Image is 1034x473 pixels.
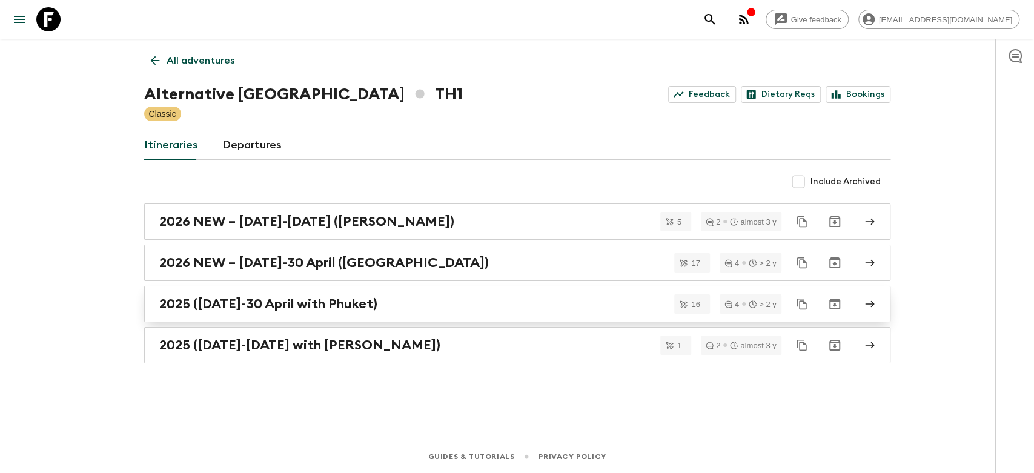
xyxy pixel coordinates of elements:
div: > 2 y [749,300,777,308]
button: Duplicate [791,334,813,356]
button: Duplicate [791,293,813,315]
a: 2025 ([DATE]-30 April with Phuket) [144,286,890,322]
a: Privacy Policy [539,450,606,463]
div: > 2 y [749,259,777,267]
div: 2 [706,218,720,226]
a: Bookings [826,86,890,103]
button: Archive [823,333,847,357]
span: [EMAIL_ADDRESS][DOMAIN_NAME] [872,15,1019,24]
h2: 2025 ([DATE]-[DATE] with [PERSON_NAME]) [159,337,440,353]
div: [EMAIL_ADDRESS][DOMAIN_NAME] [858,10,1019,29]
a: Dietary Reqs [741,86,821,103]
h2: 2025 ([DATE]-30 April with Phuket) [159,296,377,312]
button: menu [7,7,31,31]
h2: 2026 NEW – [DATE]-[DATE] ([PERSON_NAME]) [159,214,454,230]
h1: Alternative [GEOGRAPHIC_DATA] TH1 [144,82,463,107]
p: Classic [149,108,176,120]
button: Duplicate [791,211,813,233]
a: Guides & Tutorials [428,450,514,463]
button: search adventures [698,7,722,31]
div: almost 3 y [730,218,776,226]
span: 16 [684,300,707,308]
div: 2 [706,342,720,349]
span: 1 [670,342,689,349]
button: Archive [823,251,847,275]
h2: 2026 NEW – [DATE]-30 April ([GEOGRAPHIC_DATA]) [159,255,489,271]
a: Itineraries [144,131,198,160]
a: Feedback [668,86,736,103]
button: Archive [823,292,847,316]
span: Include Archived [810,176,881,188]
span: 5 [670,218,689,226]
a: Give feedback [766,10,849,29]
a: 2025 ([DATE]-[DATE] with [PERSON_NAME]) [144,327,890,363]
span: Give feedback [784,15,848,24]
a: All adventures [144,48,241,73]
a: Departures [222,131,282,160]
div: 4 [724,259,739,267]
a: 2026 NEW – [DATE]-[DATE] ([PERSON_NAME]) [144,203,890,240]
span: 17 [684,259,707,267]
p: All adventures [167,53,234,68]
div: almost 3 y [730,342,776,349]
button: Duplicate [791,252,813,274]
button: Archive [823,210,847,234]
a: 2026 NEW – [DATE]-30 April ([GEOGRAPHIC_DATA]) [144,245,890,281]
div: 4 [724,300,739,308]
